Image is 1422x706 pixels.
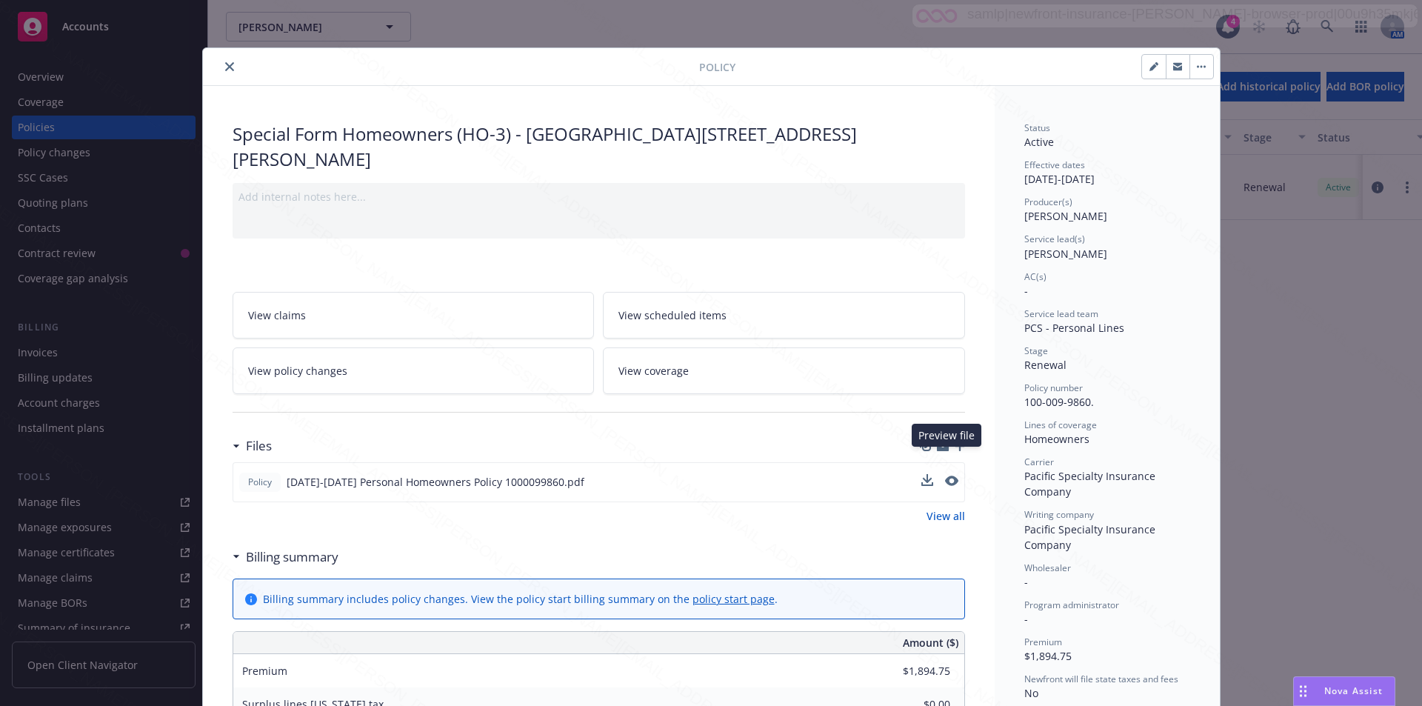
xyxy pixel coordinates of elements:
a: View coverage [603,347,965,394]
span: - [1024,575,1028,589]
div: Special Form Homeowners (HO-3) - [GEOGRAPHIC_DATA][STREET_ADDRESS][PERSON_NAME] [233,121,965,171]
span: Premium [1024,636,1062,648]
a: View policy changes [233,347,595,394]
div: Drag to move [1294,677,1312,705]
a: policy start page [692,592,775,606]
span: Producer(s) [1024,196,1072,208]
input: 0.00 [863,660,959,682]
span: PCS - Personal Lines [1024,321,1124,335]
span: AC(s) [1024,270,1047,283]
span: Newfront will file state taxes and fees [1024,673,1178,685]
span: View policy changes [248,363,347,379]
a: View all [927,508,965,524]
span: Renewal [1024,358,1066,372]
span: Homeowners [1024,432,1089,446]
span: View scheduled items [618,307,727,323]
div: Billing summary [233,547,338,567]
span: Writing company [1024,508,1094,521]
span: Stage [1024,344,1048,357]
span: [PERSON_NAME] [1024,247,1107,261]
span: Carrier [1024,456,1054,468]
div: Billing summary includes policy changes. View the policy start billing summary on the . [263,591,778,607]
button: Nova Assist [1293,676,1395,706]
span: Nova Assist [1324,685,1383,697]
span: Status [1024,121,1050,134]
div: Files [233,436,272,456]
button: preview file [945,476,958,486]
span: No [1024,686,1038,700]
span: Effective dates [1024,159,1085,171]
span: View claims [248,307,306,323]
span: Policy [245,476,275,489]
span: Pacific Specialty Insurance Company [1024,522,1158,552]
span: Policy [699,59,735,75]
span: Policy number [1024,382,1083,394]
h3: Files [246,436,272,456]
span: Lines of coverage [1024,419,1097,431]
span: Amount ($) [903,635,958,650]
button: download file [921,474,933,490]
span: $1,894.75 [1024,649,1072,663]
span: Wholesaler [1024,562,1071,574]
span: [DATE]-[DATE] Personal Homeowners Policy 1000099860.pdf [287,474,584,490]
span: [PERSON_NAME] [1024,209,1107,223]
a: View claims [233,292,595,339]
button: download file [921,474,933,486]
span: Active [1024,135,1054,149]
button: preview file [945,474,958,490]
h3: Billing summary [246,547,338,567]
span: Premium [242,664,287,678]
div: Add internal notes here... [238,189,959,204]
a: View scheduled items [603,292,965,339]
span: Pacific Specialty Insurance Company [1024,469,1158,499]
span: - [1024,612,1028,626]
span: 100-009-9860. [1024,395,1094,409]
button: close [221,58,238,76]
span: Program administrator [1024,599,1119,611]
span: View coverage [618,363,689,379]
span: - [1024,284,1028,298]
span: Service lead team [1024,307,1098,320]
span: Service lead(s) [1024,233,1085,245]
div: [DATE] - [DATE] [1024,159,1190,187]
